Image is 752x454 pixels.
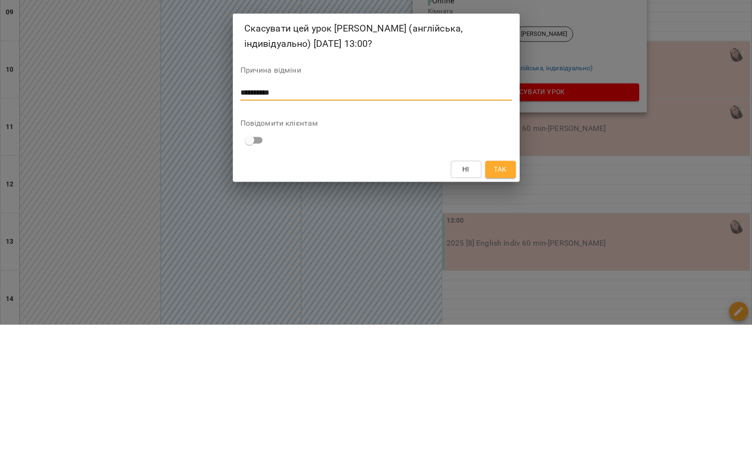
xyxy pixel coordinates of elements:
[240,196,512,204] label: Причина відміни
[485,290,516,307] button: Так
[494,293,506,304] span: Так
[240,249,512,257] label: Повідомити клієнтам
[462,293,469,304] span: Ні
[451,290,481,307] button: Ні
[244,151,508,181] h2: Скасувати цей урок [PERSON_NAME] (англійська, індивідуально) [DATE] 13:00?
